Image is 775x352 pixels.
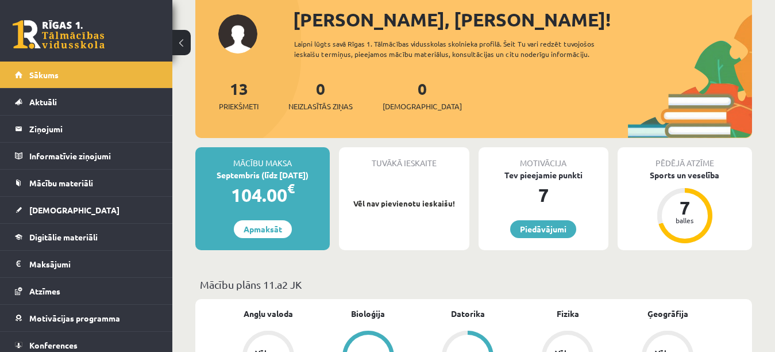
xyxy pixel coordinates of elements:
[15,197,158,223] a: [DEMOGRAPHIC_DATA]
[234,220,292,238] a: Apmaksāt
[288,101,353,112] span: Neizlasītās ziņas
[195,181,330,209] div: 104.00
[383,78,462,112] a: 0[DEMOGRAPHIC_DATA]
[15,89,158,115] a: Aktuāli
[29,205,119,215] span: [DEMOGRAPHIC_DATA]
[195,147,330,169] div: Mācību maksa
[288,78,353,112] a: 0Neizlasītās ziņas
[15,224,158,250] a: Digitālie materiāli
[618,147,752,169] div: Pēdējā atzīme
[15,278,158,304] a: Atzīmes
[668,198,702,217] div: 7
[647,308,688,320] a: Ģeogrāfija
[15,305,158,331] a: Motivācijas programma
[219,78,259,112] a: 13Priekšmeti
[29,286,60,296] span: Atzīmes
[345,198,463,209] p: Vēl nav pievienotu ieskaišu!
[15,116,158,142] a: Ziņojumi
[618,169,752,245] a: Sports un veselība 7 balles
[479,147,608,169] div: Motivācija
[219,101,259,112] span: Priekšmeti
[244,308,293,320] a: Angļu valoda
[293,6,752,33] div: [PERSON_NAME], [PERSON_NAME]!
[29,178,93,188] span: Mācību materiāli
[29,97,57,107] span: Aktuāli
[29,313,120,323] span: Motivācijas programma
[29,251,158,277] legend: Maksājumi
[15,251,158,277] a: Maksājumi
[557,308,579,320] a: Fizika
[29,70,59,80] span: Sākums
[287,180,295,197] span: €
[29,116,158,142] legend: Ziņojumi
[351,308,385,320] a: Bioloģija
[29,340,78,350] span: Konferences
[510,220,576,238] a: Piedāvājumi
[15,143,158,169] a: Informatīvie ziņojumi
[479,169,608,181] div: Tev pieejamie punkti
[29,143,158,169] legend: Informatīvie ziņojumi
[200,277,747,292] p: Mācību plāns 11.a2 JK
[294,39,628,59] div: Laipni lūgts savā Rīgas 1. Tālmācības vidusskolas skolnieka profilā. Šeit Tu vari redzēt tuvojošo...
[618,169,752,181] div: Sports un veselība
[668,217,702,224] div: balles
[15,170,158,196] a: Mācību materiāli
[15,62,158,88] a: Sākums
[29,232,98,242] span: Digitālie materiāli
[479,181,608,209] div: 7
[339,147,469,169] div: Tuvākā ieskaite
[13,20,105,49] a: Rīgas 1. Tālmācības vidusskola
[383,101,462,112] span: [DEMOGRAPHIC_DATA]
[195,169,330,181] div: Septembris (līdz [DATE])
[451,308,485,320] a: Datorika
